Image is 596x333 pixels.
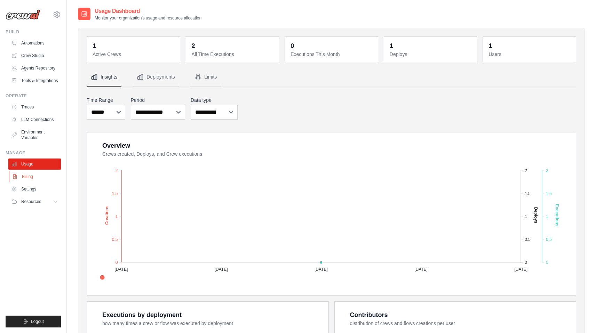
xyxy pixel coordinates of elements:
[192,41,195,51] div: 2
[514,267,527,272] tspan: [DATE]
[116,168,118,173] tspan: 2
[8,184,61,195] a: Settings
[525,168,527,173] tspan: 2
[390,51,473,58] dt: Deploys
[95,15,201,21] p: Monitor your organization's usage and resource allocation
[8,196,61,207] button: Resources
[114,267,128,272] tspan: [DATE]
[291,51,374,58] dt: Executions This Month
[488,41,492,51] div: 1
[87,97,125,104] label: Time Range
[104,205,109,225] text: Creations
[291,41,294,51] div: 0
[102,310,182,320] div: Executions by deployment
[8,38,61,49] a: Automations
[102,320,320,327] dt: how many times a crew or flow was executed by deployment
[315,267,328,272] tspan: [DATE]
[8,75,61,86] a: Tools & Integrations
[192,51,275,58] dt: All Time Executions
[546,191,552,196] tspan: 1.5
[93,51,176,58] dt: Active Crews
[350,320,568,327] dt: distribution of crews and flows creations per user
[525,191,531,196] tspan: 1.5
[131,97,185,104] label: Period
[546,260,548,265] tspan: 0
[116,260,118,265] tspan: 0
[546,214,548,219] tspan: 1
[8,50,61,61] a: Crew Studio
[414,267,428,272] tspan: [DATE]
[133,68,179,87] button: Deployments
[8,127,61,143] a: Environment Variables
[555,204,559,226] text: Executions
[190,68,221,87] button: Limits
[533,207,538,224] text: Deploys
[390,41,393,51] div: 1
[102,151,567,157] dt: Crews created, Deploys, and Crew executions
[8,63,61,74] a: Agents Repository
[8,101,61,113] a: Traces
[525,214,527,219] tspan: 1
[112,191,118,196] tspan: 1.5
[546,168,548,173] tspan: 2
[87,68,121,87] button: Insights
[191,97,238,104] label: Data type
[215,267,228,272] tspan: [DATE]
[350,310,388,320] div: Contributors
[6,150,61,156] div: Manage
[112,237,118,242] tspan: 0.5
[8,114,61,125] a: LLM Connections
[6,93,61,99] div: Operate
[525,237,531,242] tspan: 0.5
[6,316,61,327] button: Logout
[488,51,572,58] dt: Users
[8,159,61,170] a: Usage
[9,171,62,182] a: Billing
[6,9,40,20] img: Logo
[116,214,118,219] tspan: 1
[525,260,527,265] tspan: 0
[95,7,201,15] h2: Usage Dashboard
[31,319,44,324] span: Logout
[21,199,41,204] span: Resources
[93,41,96,51] div: 1
[546,237,552,242] tspan: 0.5
[87,68,576,87] nav: Tabs
[6,29,61,35] div: Build
[102,141,130,151] div: Overview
